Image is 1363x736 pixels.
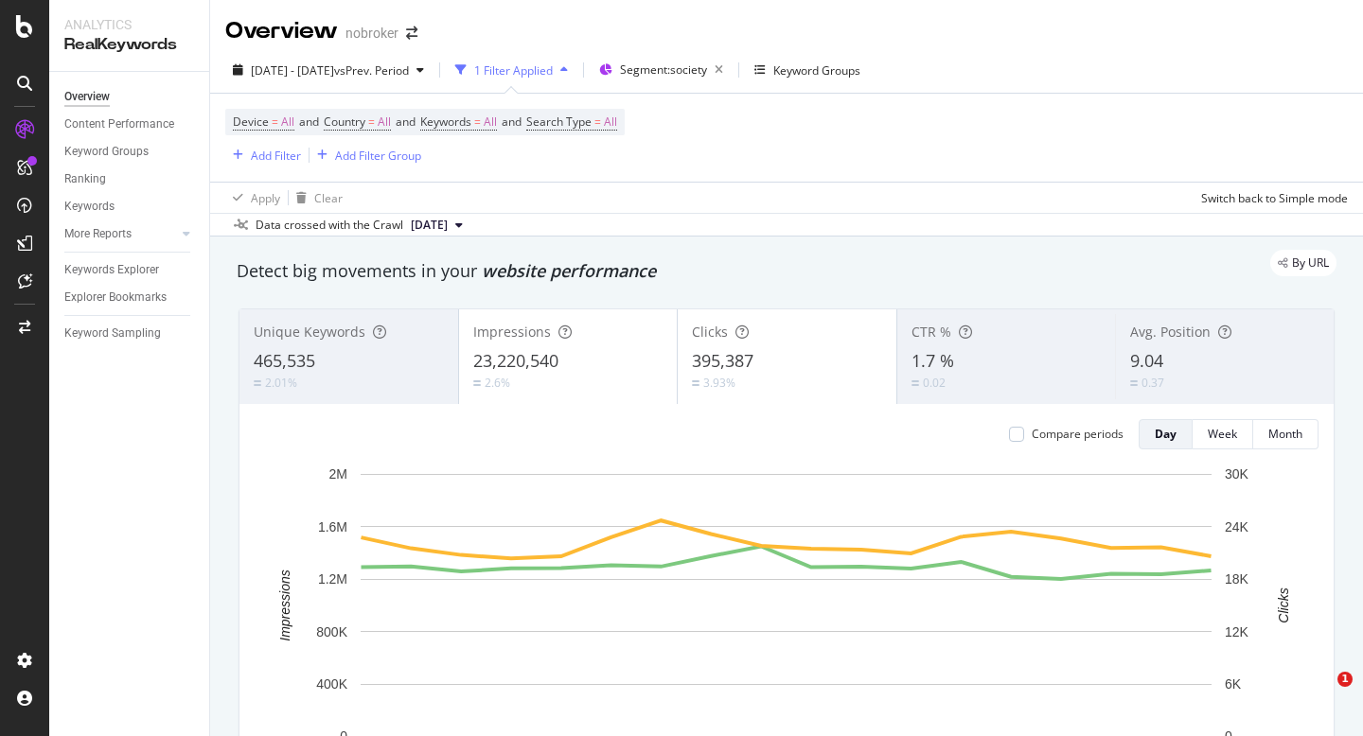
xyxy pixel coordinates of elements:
span: Country [324,114,365,130]
div: arrow-right-arrow-left [406,26,417,40]
span: Unique Keywords [254,323,365,341]
div: 3.93% [703,375,735,391]
span: By URL [1292,257,1329,269]
text: 2M [329,466,347,482]
a: More Reports [64,224,177,244]
img: Equal [473,380,481,386]
iframe: Intercom live chat [1299,672,1344,717]
img: Equal [912,380,919,386]
span: All [604,109,617,135]
img: Equal [254,380,261,386]
div: Data crossed with the Crawl [256,217,403,234]
text: 12K [1225,624,1249,640]
span: 395,387 [692,349,753,372]
span: vs Prev. Period [334,62,409,79]
span: All [484,109,497,135]
span: Avg. Position [1130,323,1211,341]
div: Month [1268,426,1302,442]
a: Keywords Explorer [64,260,196,280]
div: Analytics [64,15,194,34]
div: Week [1208,426,1237,442]
div: Overview [225,15,338,47]
img: Equal [1130,380,1138,386]
div: 0.37 [1142,375,1164,391]
text: 18K [1225,571,1249,587]
div: Keywords Explorer [64,260,159,280]
div: 0.02 [923,375,946,391]
button: Add Filter [225,144,301,166]
span: CTR % [912,323,951,341]
span: All [281,109,294,135]
div: Keyword Groups [64,142,149,162]
button: Add Filter Group [310,144,421,166]
span: Search Type [526,114,592,130]
div: Keyword Groups [773,62,860,79]
div: More Reports [64,224,132,244]
div: Clear [314,190,343,206]
span: = [272,114,278,130]
span: and [299,114,319,130]
span: = [474,114,481,130]
a: Overview [64,87,196,107]
button: Keyword Groups [747,55,868,85]
button: Clear [289,183,343,213]
button: Month [1253,419,1319,449]
div: Keywords [64,197,115,217]
span: Device [233,114,269,130]
button: [DATE] [403,214,470,237]
span: 1 [1337,672,1353,687]
button: Day [1139,419,1193,449]
div: Content Performance [64,114,174,134]
text: Impressions [277,570,292,640]
img: Equal [692,380,699,386]
div: Day [1155,426,1177,442]
button: Week [1193,419,1253,449]
a: Keyword Sampling [64,324,196,343]
span: and [502,114,522,130]
div: 1 Filter Applied [474,62,553,79]
span: 9.04 [1130,349,1163,372]
span: Segment: society [620,61,707,78]
div: 2.6% [485,375,510,391]
text: 6K [1225,676,1242,692]
div: Add Filter [251,148,301,164]
div: Overview [64,87,110,107]
text: 30K [1225,466,1249,482]
div: Apply [251,190,280,206]
text: 400K [316,676,347,692]
span: [DATE] - [DATE] [251,62,334,79]
a: Keywords [64,197,196,217]
span: 465,535 [254,349,315,372]
span: Impressions [473,323,551,341]
text: 24K [1225,519,1249,534]
span: Keywords [420,114,471,130]
button: Apply [225,183,280,213]
a: Ranking [64,169,196,189]
text: Clicks [1276,587,1291,622]
span: = [368,114,375,130]
button: Switch back to Simple mode [1194,183,1348,213]
text: 1.6M [318,519,347,534]
span: Clicks [692,323,728,341]
span: All [378,109,391,135]
span: and [396,114,416,130]
button: Segment:society [592,55,731,85]
div: Add Filter Group [335,148,421,164]
div: Switch back to Simple mode [1201,190,1348,206]
span: 1.7 % [912,349,954,372]
div: Keyword Sampling [64,324,161,343]
div: 2.01% [265,375,297,391]
button: 1 Filter Applied [448,55,575,85]
div: nobroker [345,24,398,43]
span: = [594,114,601,130]
text: 1.2M [318,571,347,587]
div: Ranking [64,169,106,189]
text: 800K [316,624,347,640]
div: Compare periods [1032,426,1124,442]
div: RealKeywords [64,34,194,56]
a: Explorer Bookmarks [64,288,196,307]
button: [DATE] - [DATE]vsPrev. Period [225,55,432,85]
span: 2025 Sep. 1st [411,217,448,234]
a: Content Performance [64,114,196,134]
div: Explorer Bookmarks [64,288,167,307]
